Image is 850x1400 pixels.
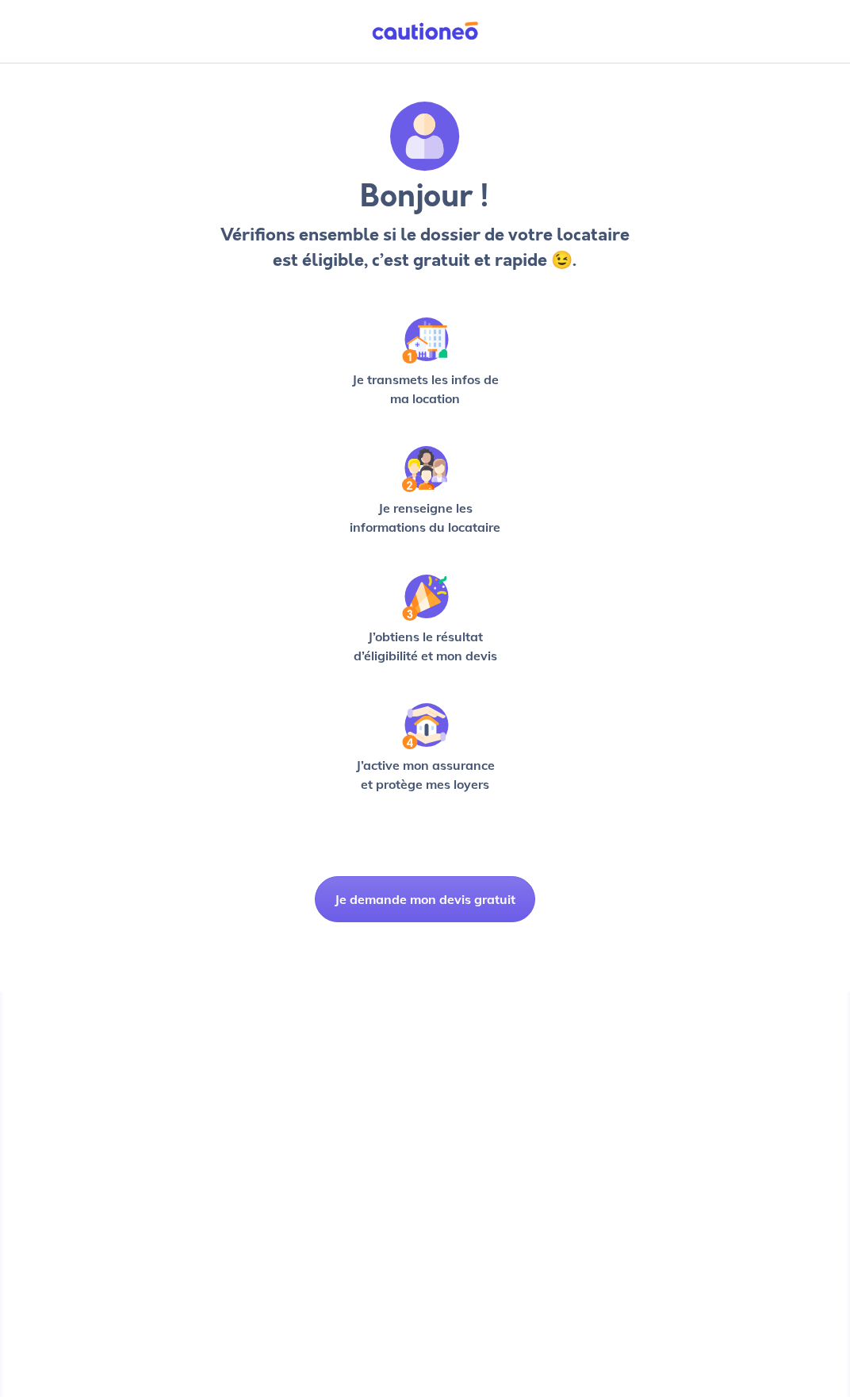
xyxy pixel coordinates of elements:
[402,446,448,492] img: /static/c0a346edaed446bb123850d2d04ad552/Step-2.svg
[315,876,535,922] button: Je demande mon devis gratuit
[402,317,449,363] img: /static/90a569abe86eec82015bcaae536bd8e6/Step-1.svg
[343,498,507,537] p: Je renseigne les informations du locataire
[366,21,484,41] img: Cautioneo
[216,178,634,216] h3: Bonjour !
[402,575,449,621] img: /static/f3e743aab9439237c3e2196e4328bba9/Step-3.svg
[402,703,449,749] img: /static/bfff1cf634d835d9112899e6a3df1a5d/Step-4.svg
[343,756,507,794] p: J’active mon assurance et protège mes loyers
[216,222,634,273] p: Vérifions ensemble si le dossier de votre locataire est éligible, c’est gratuit et rapide 😉.
[343,370,507,408] p: Je transmets les infos de ma location
[390,102,460,171] img: archivate
[343,627,507,665] p: J’obtiens le résultat d’éligibilité et mon devis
